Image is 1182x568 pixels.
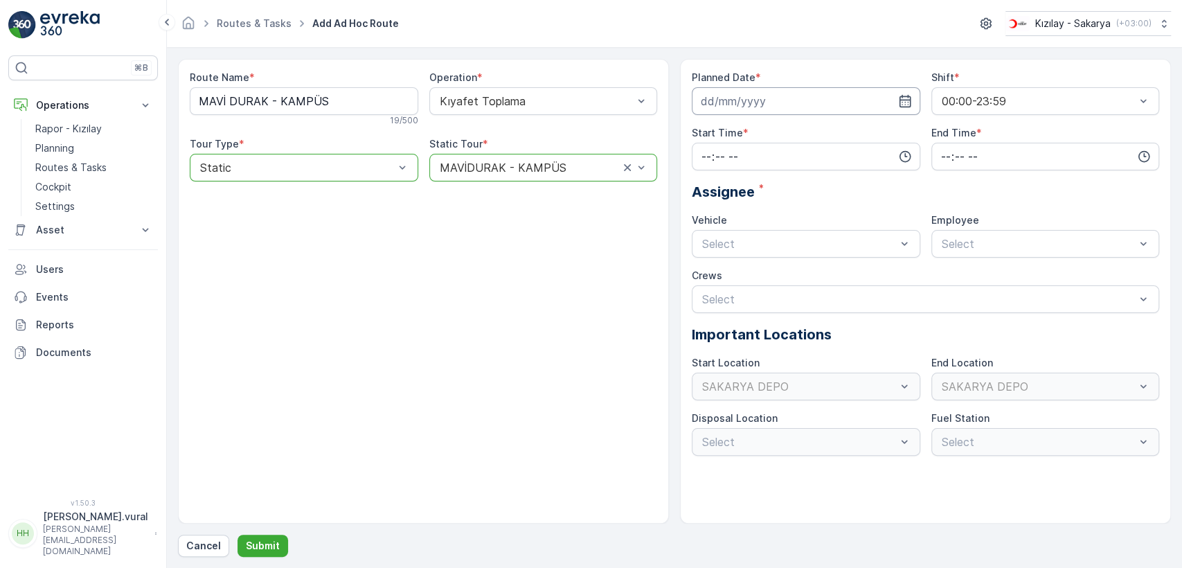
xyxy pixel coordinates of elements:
[8,499,158,507] span: v 1.50.3
[30,119,158,139] a: Rapor - Kızılay
[692,412,778,424] label: Disposal Location
[1005,11,1171,36] button: Kızılay - Sakarya(+03:00)
[692,214,727,226] label: Vehicle
[8,339,158,366] a: Documents
[692,357,760,369] label: Start Location
[8,256,158,283] a: Users
[942,236,1136,252] p: Select
[246,539,280,553] p: Submit
[43,510,148,524] p: [PERSON_NAME].vural
[8,11,36,39] img: logo
[43,524,148,557] p: [PERSON_NAME][EMAIL_ADDRESS][DOMAIN_NAME]
[931,71,954,83] label: Shift
[30,158,158,177] a: Routes & Tasks
[931,357,993,369] label: End Location
[35,199,75,213] p: Settings
[238,535,288,557] button: Submit
[692,71,755,83] label: Planned Date
[931,214,979,226] label: Employee
[692,87,920,115] input: dd/mm/yyyy
[931,412,990,424] label: Fuel Station
[8,216,158,244] button: Asset
[40,11,100,39] img: logo_light-DOdMpM7g.png
[30,139,158,158] a: Planning
[1035,17,1111,30] p: Kızılay - Sakarya
[702,236,896,252] p: Select
[8,283,158,311] a: Events
[692,324,1159,345] p: Important Locations
[429,71,477,83] label: Operation
[190,71,249,83] label: Route Name
[134,62,148,73] p: ⌘B
[692,269,722,281] label: Crews
[12,522,34,544] div: HH
[429,138,483,150] label: Static Tour
[36,318,152,332] p: Reports
[390,115,418,126] p: 19 / 500
[35,180,71,194] p: Cockpit
[310,17,402,30] span: Add Ad Hoc Route
[36,290,152,304] p: Events
[692,181,755,202] span: Assignee
[30,197,158,216] a: Settings
[36,263,152,276] p: Users
[8,510,158,557] button: HH[PERSON_NAME].vural[PERSON_NAME][EMAIL_ADDRESS][DOMAIN_NAME]
[8,311,158,339] a: Reports
[35,141,74,155] p: Planning
[30,177,158,197] a: Cockpit
[36,346,152,360] p: Documents
[190,138,239,150] label: Tour Type
[36,223,130,237] p: Asset
[178,535,229,557] button: Cancel
[692,127,743,139] label: Start Time
[186,539,221,553] p: Cancel
[35,161,107,175] p: Routes & Tasks
[181,21,196,33] a: Homepage
[36,98,130,112] p: Operations
[217,17,292,29] a: Routes & Tasks
[1116,18,1152,29] p: ( +03:00 )
[1005,16,1030,31] img: k%C4%B1z%C4%B1lay_DTAvauz.png
[931,127,976,139] label: End Time
[8,91,158,119] button: Operations
[702,291,1135,308] p: Select
[35,122,102,136] p: Rapor - Kızılay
